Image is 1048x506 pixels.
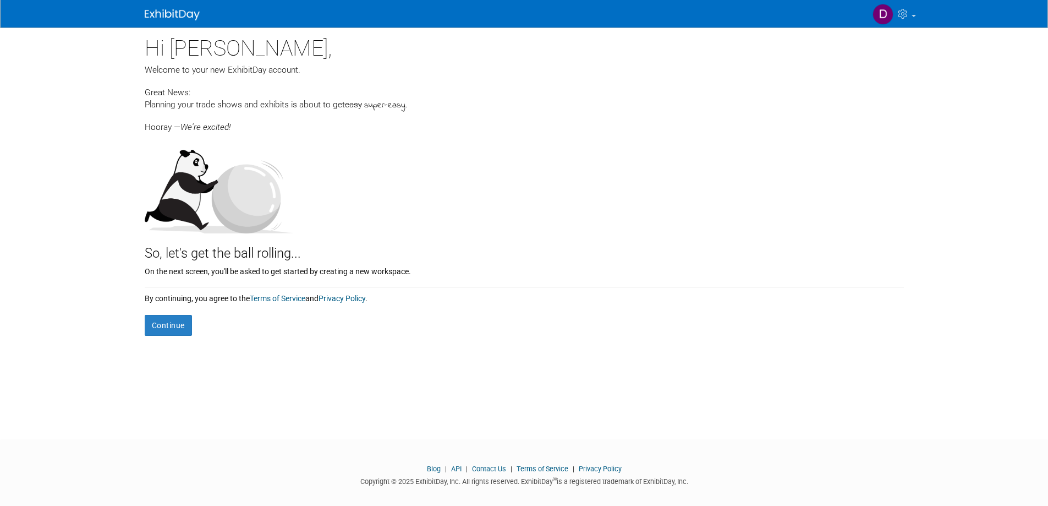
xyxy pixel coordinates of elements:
[472,465,506,473] a: Contact Us
[145,139,293,233] img: Let's get the ball rolling
[145,233,904,263] div: So, let's get the ball rolling...
[364,99,405,112] span: super-easy
[180,122,231,132] span: We're excited!
[463,465,470,473] span: |
[427,465,441,473] a: Blog
[145,86,904,99] div: Great News:
[145,9,200,20] img: ExhibitDay
[873,4,893,25] img: Dani Fink
[145,287,904,304] div: By continuing, you agree to the and .
[250,294,305,303] a: Terms of Service
[451,465,462,473] a: API
[508,465,515,473] span: |
[517,465,568,473] a: Terms of Service
[145,28,904,64] div: Hi [PERSON_NAME],
[145,99,904,112] div: Planning your trade shows and exhibits is about to get .
[570,465,577,473] span: |
[579,465,622,473] a: Privacy Policy
[145,263,904,277] div: On the next screen, you'll be asked to get started by creating a new workspace.
[145,315,192,336] button: Continue
[319,294,365,303] a: Privacy Policy
[345,100,362,110] span: easy
[145,112,904,133] div: Hooray —
[442,465,449,473] span: |
[145,64,904,76] div: Welcome to your new ExhibitDay account.
[553,476,557,482] sup: ®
